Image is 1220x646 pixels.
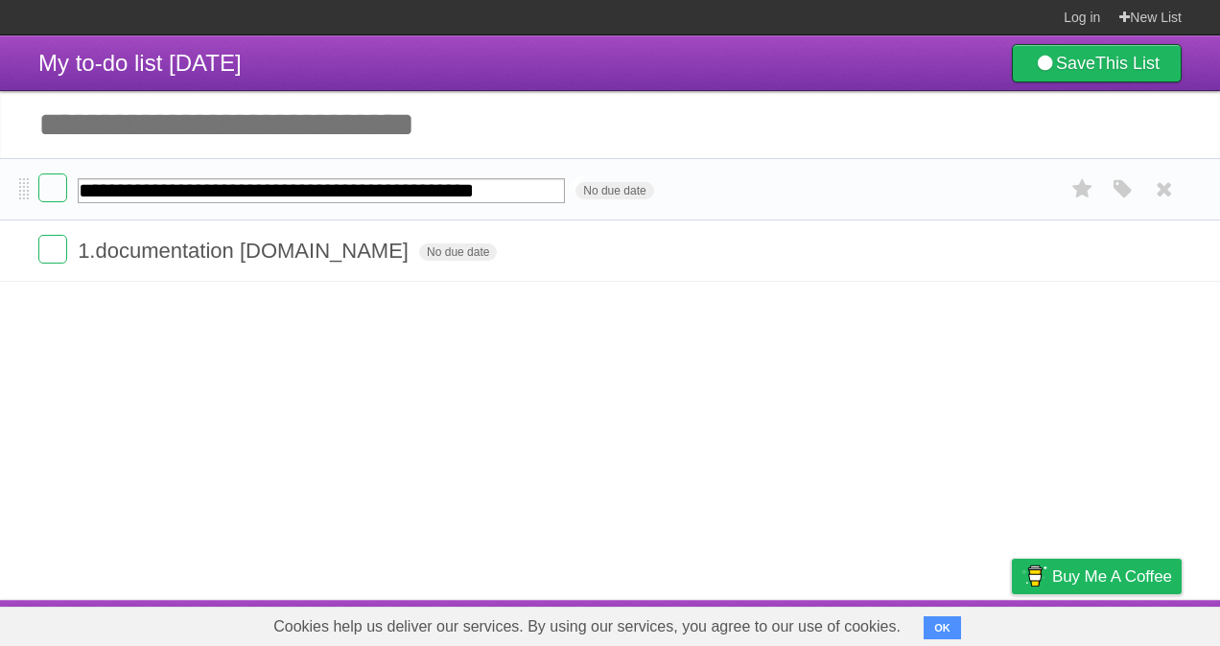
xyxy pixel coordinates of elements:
span: 1.documentation [DOMAIN_NAME] [78,239,413,263]
label: Star task [1065,173,1101,205]
button: OK [924,616,961,639]
span: My to-do list [DATE] [38,50,242,76]
b: This List [1095,54,1160,73]
span: Buy me a coffee [1052,560,1172,593]
img: Buy me a coffee [1021,560,1047,592]
a: Buy me a coffee [1012,559,1182,594]
a: Developers [820,605,898,641]
a: Suggest a feature [1061,605,1182,641]
a: Terms [922,605,964,641]
span: No due date [575,182,653,199]
a: SaveThis List [1012,44,1182,82]
span: Cookies help us deliver our services. By using our services, you agree to our use of cookies. [254,608,920,646]
label: Done [38,173,67,202]
a: Privacy [987,605,1037,641]
span: No due date [419,243,497,261]
a: About [757,605,797,641]
label: Done [38,235,67,264]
